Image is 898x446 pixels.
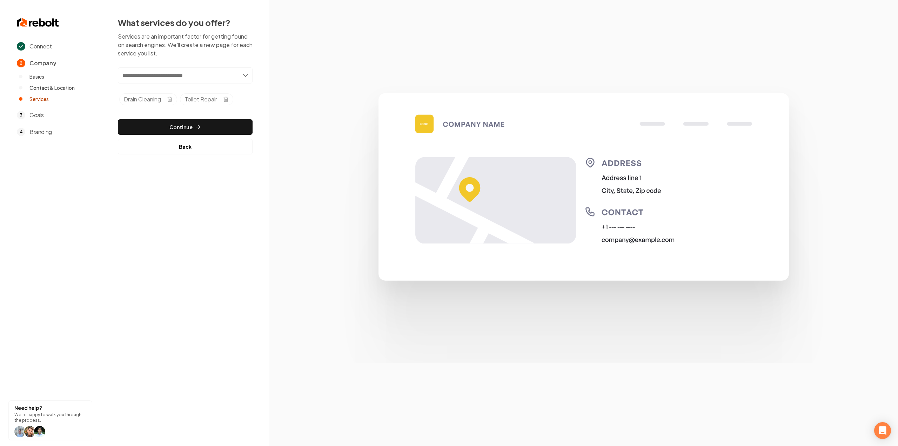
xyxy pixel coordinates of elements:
[29,73,44,80] span: Basics
[29,42,52,51] span: Connect
[29,59,56,67] span: Company
[119,93,253,108] ul: Selected tags
[17,128,25,136] span: 4
[874,422,891,439] div: Open Intercom Messenger
[14,426,26,437] img: help icon Will
[118,17,253,28] h2: What services do you offer?
[118,139,253,154] button: Back
[29,111,44,119] span: Goals
[29,128,52,136] span: Branding
[14,412,86,423] p: We're happy to walk you through the process.
[124,95,161,104] span: Drain Cleaning
[14,405,42,411] strong: Need help?
[17,59,25,67] span: 2
[24,426,35,437] img: help icon Will
[29,84,75,91] span: Contact & Location
[118,32,253,58] p: Services are an important factor for getting found on search engines. We'll create a new page for...
[322,83,845,364] img: Google Business Profile
[17,111,25,119] span: 3
[185,95,217,104] span: Toilet Repair
[29,95,49,102] span: Services
[17,17,59,28] img: Rebolt Logo
[34,426,45,437] img: help icon arwin
[118,119,253,135] button: Continue
[8,400,92,440] button: Need help?We're happy to walk you through the process.help icon Willhelp icon Willhelp icon arwin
